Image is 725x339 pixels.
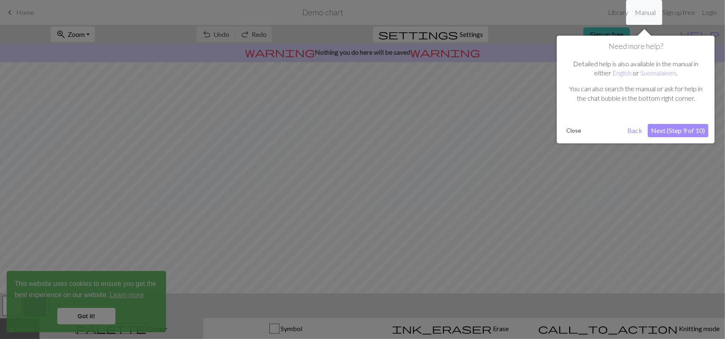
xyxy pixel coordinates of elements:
p: You can also search the manual or ask for help in the chat bubble in the bottom right corner. [567,84,704,103]
div: Need more help? [557,36,715,143]
button: Back [624,124,646,137]
a: English [612,69,632,77]
button: Close [563,124,585,137]
p: Detailed help is also available in the manual in either or . [567,59,704,78]
button: Next (Step 9 of 10) [648,124,708,137]
a: Suomalainen [640,69,676,77]
h1: Need more help? [563,42,708,51]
